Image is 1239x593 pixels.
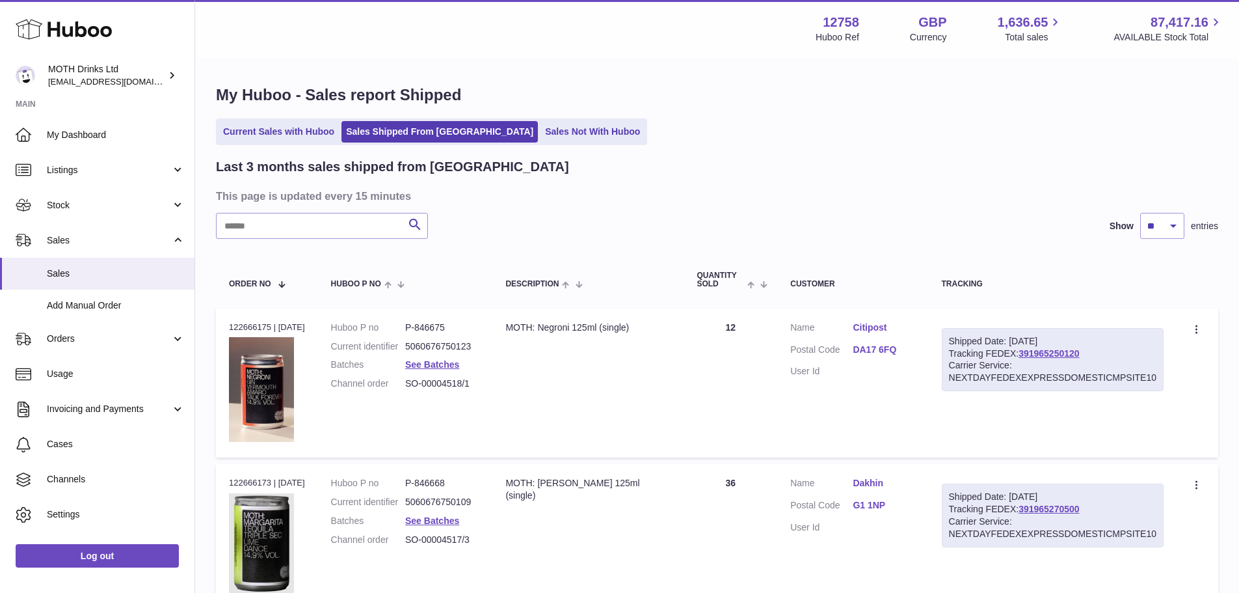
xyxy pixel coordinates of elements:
[47,438,185,450] span: Cases
[47,234,171,247] span: Sales
[540,121,645,143] a: Sales Not With Huboo
[697,271,743,288] span: Quantity Sold
[47,403,171,415] span: Invoicing and Payments
[816,31,859,44] div: Huboo Ref
[47,164,171,176] span: Listings
[1019,504,1079,514] a: 391965270500
[331,280,381,288] span: Huboo P no
[823,14,859,31] strong: 12758
[790,477,853,493] dt: Name
[684,309,777,458] td: 12
[219,121,339,143] a: Current Sales with Huboo
[790,521,853,534] dt: User Id
[47,368,185,380] span: Usage
[331,359,405,371] dt: Batches
[216,189,1215,203] h3: This page is updated every 15 minutes
[1113,31,1223,44] span: AVAILABLE Stock Total
[405,534,479,546] dd: SO-00004517/3
[998,14,1063,44] a: 1,636.65 Total sales
[405,516,459,526] a: See Batches
[998,14,1048,31] span: 1,636.65
[1151,14,1208,31] span: 87,417.16
[229,337,294,441] img: 127581729091221.png
[229,322,305,333] div: 122666175 | [DATE]
[853,477,915,490] a: Dakhin
[48,63,165,88] div: MOTH Drinks Ltd
[331,534,405,546] dt: Channel order
[341,121,538,143] a: Sales Shipped From [GEOGRAPHIC_DATA]
[331,477,405,490] dt: Huboo P no
[505,280,559,288] span: Description
[405,340,479,353] dd: 5060676750123
[918,14,946,31] strong: GBP
[229,280,271,288] span: Order No
[16,544,179,568] a: Log out
[48,76,191,87] span: [EMAIL_ADDRESS][DOMAIN_NAME]
[216,158,569,176] h2: Last 3 months sales shipped from [GEOGRAPHIC_DATA]
[1113,14,1223,44] a: 87,417.16 AVAILABLE Stock Total
[331,515,405,527] dt: Batches
[47,129,185,141] span: My Dashboard
[229,477,305,489] div: 122666173 | [DATE]
[331,496,405,508] dt: Current identifier
[16,66,35,85] img: internalAdmin-12758@internal.huboo.com
[405,359,459,370] a: See Batches
[47,199,171,212] span: Stock
[47,508,185,521] span: Settings
[790,499,853,515] dt: Postal Code
[853,499,915,512] a: G1 1NP
[790,365,853,378] dt: User Id
[1191,220,1218,232] span: entries
[942,328,1164,392] div: Tracking FEDEX:
[505,477,671,502] div: MOTH: [PERSON_NAME] 125ml (single)
[331,340,405,353] dt: Current identifier
[47,268,185,280] span: Sales
[405,496,479,508] dd: 5060676750109
[949,516,1156,540] div: Carrier Service: NEXTDAYFEDEXEXPRESSDOMESTICMPSITE10
[47,333,171,345] span: Orders
[910,31,947,44] div: Currency
[405,378,479,390] dd: SO-00004518/1
[949,335,1156,348] div: Shipped Date: [DATE]
[790,322,853,337] dt: Name
[47,299,185,312] span: Add Manual Order
[331,322,405,334] dt: Huboo P no
[790,280,915,288] div: Customer
[949,491,1156,503] div: Shipped Date: [DATE]
[331,378,405,390] dt: Channel order
[216,85,1218,105] h1: My Huboo - Sales report Shipped
[505,322,671,334] div: MOTH: Negroni 125ml (single)
[405,477,479,490] dd: P-846668
[790,344,853,359] dt: Postal Code
[1005,31,1063,44] span: Total sales
[949,359,1156,384] div: Carrier Service: NEXTDAYFEDEXEXPRESSDOMESTICMPSITE10
[47,473,185,486] span: Channels
[942,484,1164,547] div: Tracking FEDEX:
[853,322,915,334] a: Citipost
[1019,348,1079,359] a: 391965250120
[942,280,1164,288] div: Tracking
[405,322,479,334] dd: P-846675
[1110,220,1134,232] label: Show
[853,344,915,356] a: DA17 6FQ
